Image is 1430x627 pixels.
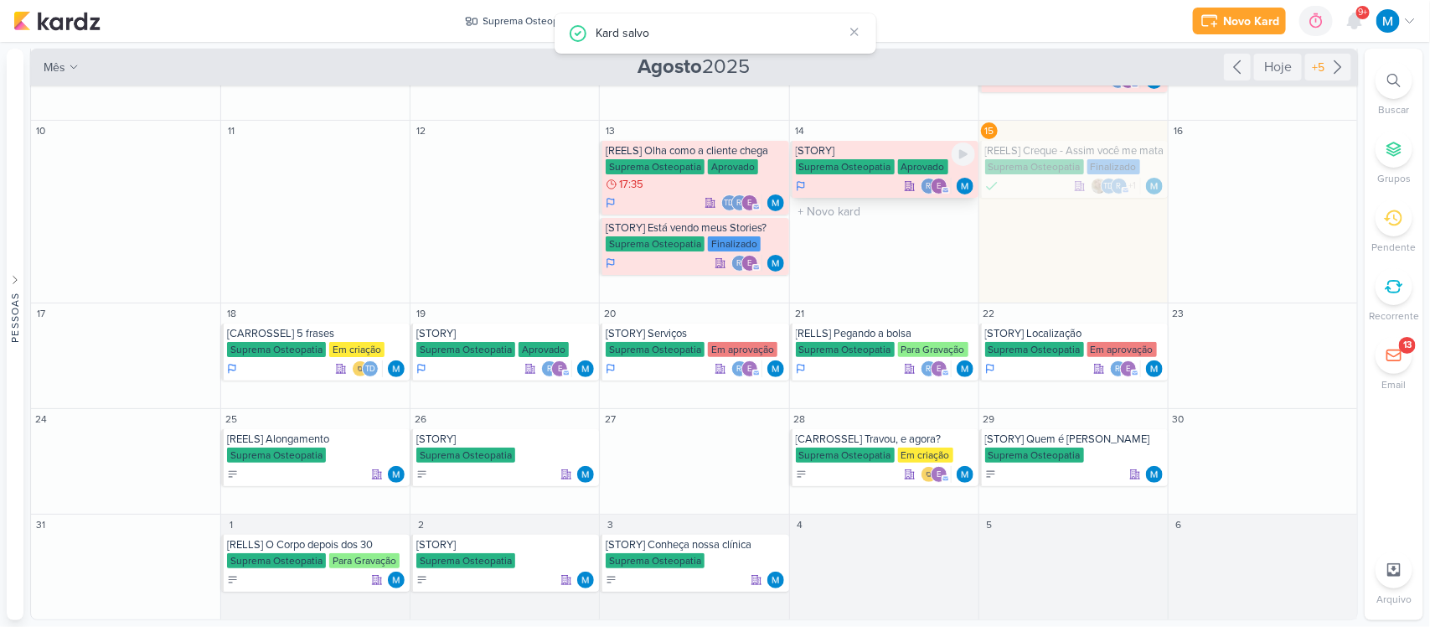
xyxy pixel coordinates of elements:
[33,516,49,533] div: 31
[747,199,751,208] p: e
[577,466,594,483] img: MARIANA MIRANDA
[931,360,947,377] div: educamposfisio@gmail.com
[725,199,735,208] p: Td
[577,572,594,588] img: MARIANA MIRANDA
[606,236,705,251] div: Suprema Osteopatia
[416,362,426,376] div: Em Andamento
[1376,9,1400,33] img: MARIANA MIRANDA
[329,553,400,568] div: Para Gravação
[606,574,617,586] div: A Fazer
[388,466,405,483] img: MARIANA MIRANDA
[362,360,379,377] div: Thais de carvalho
[792,122,808,139] div: 14
[731,255,748,272] div: rolimaba30@gmail.com
[981,305,998,322] div: 22
[796,144,975,158] div: [STORY]
[388,572,405,588] div: Responsável: MARIANA MIRANDA
[1170,516,1187,533] div: 6
[1146,178,1163,194] img: MARIANA MIRANDA
[767,572,784,588] img: MARIANA MIRANDA
[957,466,973,483] img: MARIANA MIRANDA
[741,194,758,211] div: educamposfisio@gmail.com
[921,178,952,194] div: Colaboradores: rolimaba30@gmail.com, educamposfisio@gmail.com
[796,342,895,357] div: Suprema Osteopatia
[931,178,947,194] div: educamposfisio@gmail.com
[606,553,705,568] div: Suprema Osteopatia
[921,360,937,377] div: rolimaba30@gmail.com
[577,360,594,377] div: Responsável: MARIANA MIRANDA
[33,305,49,322] div: 17
[741,360,758,377] div: educamposfisio@gmail.com
[519,342,569,357] div: Aprovado
[985,433,1164,446] div: [STORY] Quem é Eduardo
[708,342,777,357] div: Em aprovação
[1087,342,1157,357] div: Em aprovação
[927,365,932,374] p: r
[227,553,326,568] div: Suprema Osteopatia
[957,466,973,483] div: Responsável: MARIANA MIRANDA
[1309,59,1328,76] div: +5
[227,342,326,357] div: Suprema Osteopatia
[416,327,596,340] div: [STORY]
[721,194,762,211] div: Colaboradores: Thais de carvalho, rolimaba30@gmail.com, educamposfisio@gmail.com
[227,538,406,552] div: [RELLS] O Corpo depois dos 30
[601,305,618,322] div: 20
[606,327,785,340] div: [STORY] Serviços
[541,360,572,377] div: Colaboradores: rolimaba30@gmail.com, educamposfisio@gmail.com
[921,466,952,483] div: Colaboradores: IDBOX - Agência de Design, educamposfisio@gmail.com
[767,194,784,211] img: MARIANA MIRANDA
[33,411,49,427] div: 24
[412,122,429,139] div: 12
[898,342,968,357] div: Para Gravação
[737,365,742,374] p: r
[365,365,375,374] p: Td
[352,360,369,377] img: IDBOX - Agência de Design
[601,516,618,533] div: 3
[412,516,429,533] div: 2
[1146,466,1163,483] div: Responsável: MARIANA MIRANDA
[416,553,515,568] div: Suprema Osteopatia
[792,516,808,533] div: 4
[931,466,947,483] div: educamposfisio@gmail.com
[767,194,784,211] div: Responsável: MARIANA MIRANDA
[1110,360,1127,377] div: rolimaba30@gmail.com
[767,255,784,272] img: MARIANA MIRANDA
[708,236,761,251] div: Finalizado
[957,360,973,377] div: Responsável: MARIANA MIRANDA
[412,305,429,322] div: 19
[1110,360,1141,377] div: Colaboradores: rolimaba30@gmail.com, educamposfisio@gmail.com
[927,183,932,191] p: r
[1104,183,1114,191] p: Td
[388,360,405,377] div: Responsável: MARIANA MIRANDA
[7,49,23,620] button: Pessoas
[33,122,49,139] div: 10
[352,360,383,377] div: Colaboradores: IDBOX - Agência de Design, Thais de carvalho
[985,469,997,480] div: A Fazer
[741,255,758,272] div: educamposfisio@gmail.com
[937,183,941,191] p: e
[747,260,751,268] p: e
[577,572,594,588] div: Responsável: MARIANA MIRANDA
[541,360,558,377] div: rolimaba30@gmail.com
[223,411,240,427] div: 25
[1101,178,1118,194] div: Thais de carvalho
[223,122,240,139] div: 11
[937,365,941,374] p: e
[985,342,1084,357] div: Suprema Osteopatia
[329,342,385,357] div: Em criação
[985,178,999,194] div: Finalizado
[1193,8,1286,34] button: Novo Kard
[606,196,616,210] div: Em Andamento
[1087,159,1140,174] div: Finalizado
[1382,377,1407,392] p: Email
[1146,360,1163,377] img: MARIANA MIRANDA
[792,411,808,427] div: 28
[1116,365,1121,374] p: r
[1372,240,1417,255] p: Pendente
[1377,171,1411,186] p: Grupos
[767,255,784,272] div: Responsável: MARIANA MIRANDA
[981,516,998,533] div: 5
[619,179,643,190] span: 17:35
[223,516,240,533] div: 1
[606,221,785,235] div: [STORY] Está vendo meus Stories?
